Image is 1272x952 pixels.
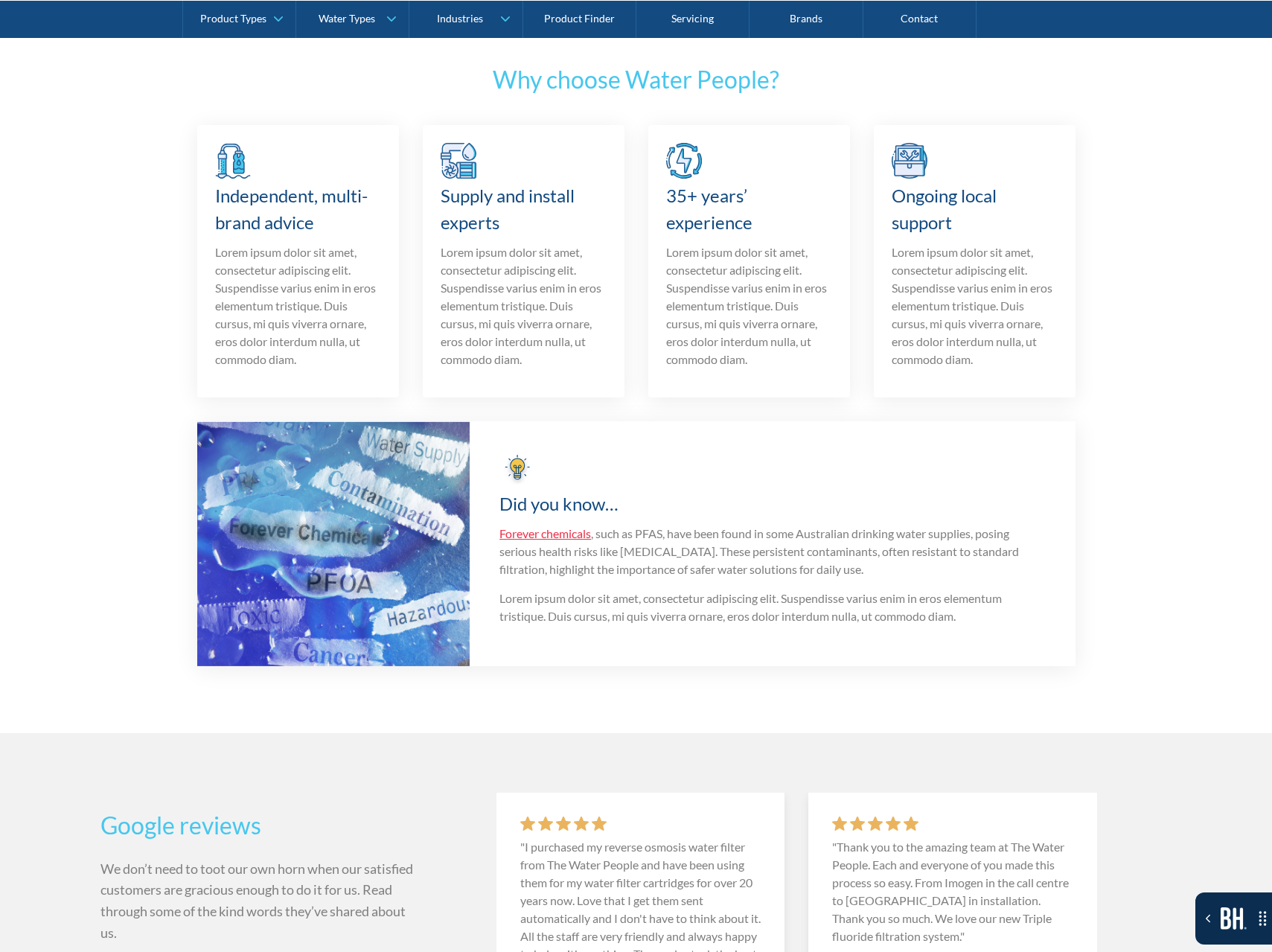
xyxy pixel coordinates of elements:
[832,838,1073,945] p: "Thank you to the amazing team at The Water People. Each and everyone of you made this process so...
[437,12,483,25] div: Industries
[499,525,1045,578] p: , such as PFAS, have been found in some Australian drinking water supplies, posing serious health...
[499,590,1045,625] p: Lorem ipsum dolor sit amet, consectetur adipiscing elit. Suspendisse varius enim in eros elementu...
[499,491,1045,517] h3: Did you know…
[100,858,422,944] p: We don’t need to toot our own horn when our satisfied customers are gracious enough to do it for ...
[215,182,381,236] h3: Independent, multi-brand advice
[215,243,381,368] p: Lorem ipsum dolor sit amet, consectetur adipiscing elit. Suspendisse varius enim in eros elementu...
[319,12,375,25] div: Water Types
[197,62,1076,98] h2: Why choose Water People?
[100,808,422,843] h2: Google reviews
[892,243,1058,368] p: Lorem ipsum dolor sit amet, consectetur adipiscing elit. Suspendisse varius enim in eros elementu...
[892,182,1058,236] h3: Ongoing local support
[441,243,607,368] p: Lorem ipsum dolor sit amet, consectetur adipiscing elit. Suspendisse varius enim in eros elementu...
[666,182,832,236] h3: 35+ years’ experience
[441,182,607,236] h3: Supply and install experts
[200,12,266,25] div: Product Types
[499,526,591,540] a: Forever chemicals
[666,243,832,368] p: Lorem ipsum dolor sit amet, consectetur adipiscing elit. Suspendisse varius enim in eros elementu...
